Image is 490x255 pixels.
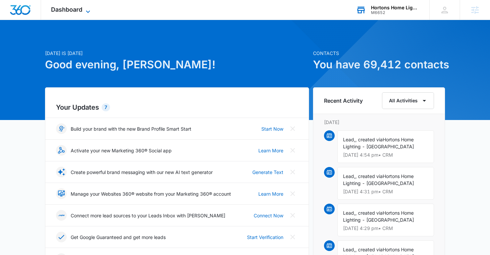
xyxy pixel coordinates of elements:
[71,169,213,176] p: Create powerful brand messaging with our new AI text generator
[252,169,283,176] a: Generate Text
[287,210,298,221] button: Close
[355,137,383,142] span: , created via
[355,173,383,179] span: , created via
[371,10,420,15] div: account id
[287,188,298,199] button: Close
[324,119,434,126] p: [DATE]
[102,103,110,111] div: 7
[56,102,298,112] h2: Your Updates
[313,57,445,73] h1: You have 69,412 contacts
[343,153,428,157] p: [DATE] 4:54 pm • CRM
[261,125,283,132] a: Start Now
[355,247,383,252] span: , created via
[258,190,283,197] a: Learn More
[258,147,283,154] a: Learn More
[313,50,445,57] p: Contacts
[343,189,428,194] p: [DATE] 4:31 pm • CRM
[371,5,420,10] div: account name
[287,145,298,156] button: Close
[343,173,355,179] span: Lead,
[343,137,355,142] span: Lead,
[343,226,428,231] p: [DATE] 4:29 pm • CRM
[247,234,283,241] a: Start Verification
[71,125,191,132] p: Build your brand with the new Brand Profile Smart Start
[71,147,172,154] p: Activate your new Marketing 360® Social app
[382,92,434,109] button: All Activities
[287,232,298,242] button: Close
[51,6,82,13] span: Dashboard
[45,50,309,57] p: [DATE] is [DATE]
[71,190,231,197] p: Manage your Websites 360® website from your Marketing 360® account
[355,210,383,216] span: , created via
[71,212,225,219] p: Connect more lead sources to your Leads Inbox with [PERSON_NAME]
[254,212,283,219] a: Connect Now
[287,123,298,134] button: Close
[287,167,298,177] button: Close
[45,57,309,73] h1: Good evening, [PERSON_NAME]!
[343,247,355,252] span: Lead,
[71,234,166,241] p: Get Google Guaranteed and get more leads
[343,210,355,216] span: Lead,
[324,97,363,105] h6: Recent Activity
